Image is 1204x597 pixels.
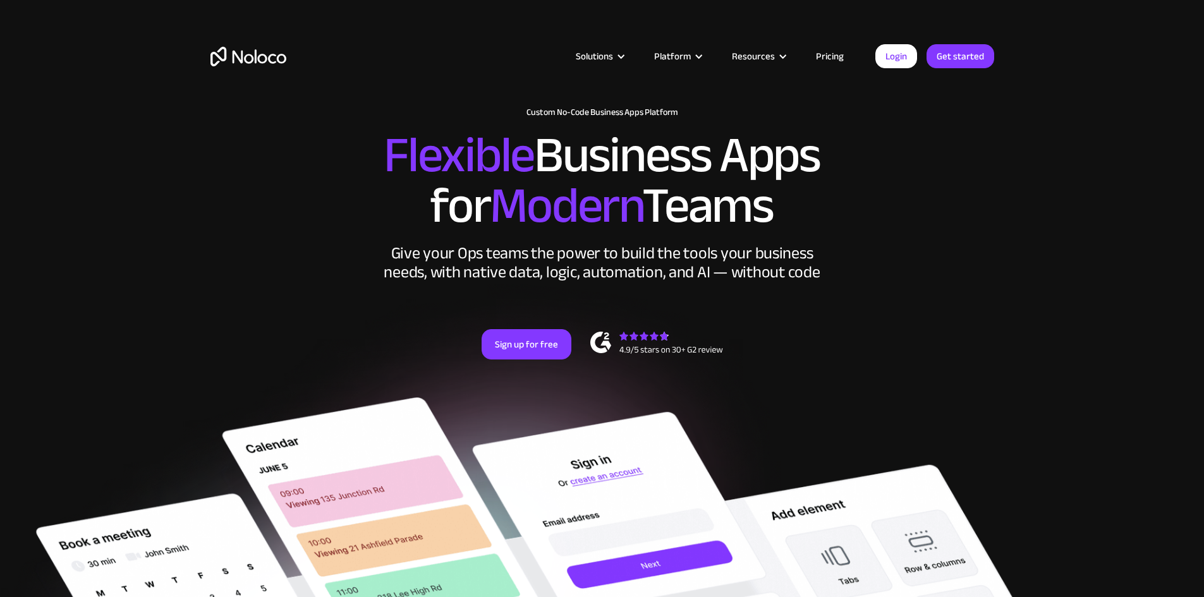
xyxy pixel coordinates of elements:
div: Solutions [576,48,613,64]
h2: Business Apps for Teams [210,130,994,231]
a: Login [875,44,917,68]
div: Solutions [560,48,638,64]
a: Pricing [800,48,860,64]
div: Resources [732,48,775,64]
span: Modern [490,159,642,253]
div: Platform [638,48,716,64]
div: Resources [716,48,800,64]
div: Platform [654,48,691,64]
span: Flexible [384,108,534,202]
a: Sign up for free [482,329,571,359]
div: Give your Ops teams the power to build the tools your business needs, with native data, logic, au... [381,244,824,282]
a: home [210,47,286,66]
a: Get started [927,44,994,68]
